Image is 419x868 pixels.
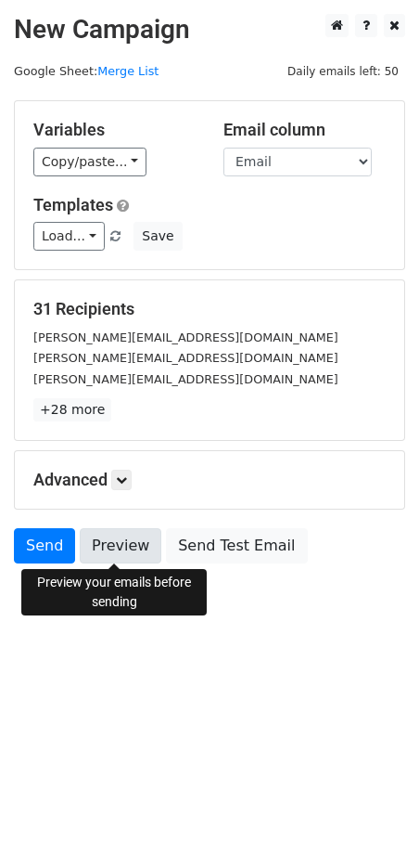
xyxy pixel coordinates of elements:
a: +28 more [33,398,111,421]
small: [PERSON_NAME][EMAIL_ADDRESS][DOMAIN_NAME] [33,372,338,386]
a: Send [14,528,75,564]
div: Preview your emails before sending [21,569,207,615]
small: [PERSON_NAME][EMAIL_ADDRESS][DOMAIN_NAME] [33,330,338,344]
a: Merge List [97,64,159,78]
small: Google Sheet: [14,64,159,78]
iframe: Chat Widget [326,779,419,868]
h5: Variables [33,120,196,140]
a: Load... [33,222,105,251]
h5: Advanced [33,470,386,490]
span: Daily emails left: 50 [281,61,405,82]
a: Copy/paste... [33,148,146,176]
button: Save [133,222,182,251]
small: [PERSON_NAME][EMAIL_ADDRESS][DOMAIN_NAME] [33,351,338,365]
a: Templates [33,195,113,214]
a: Preview [80,528,161,564]
h2: New Campaign [14,14,405,45]
a: Send Test Email [166,528,307,564]
h5: Email column [223,120,386,140]
a: Daily emails left: 50 [281,64,405,78]
h5: 31 Recipients [33,299,386,319]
